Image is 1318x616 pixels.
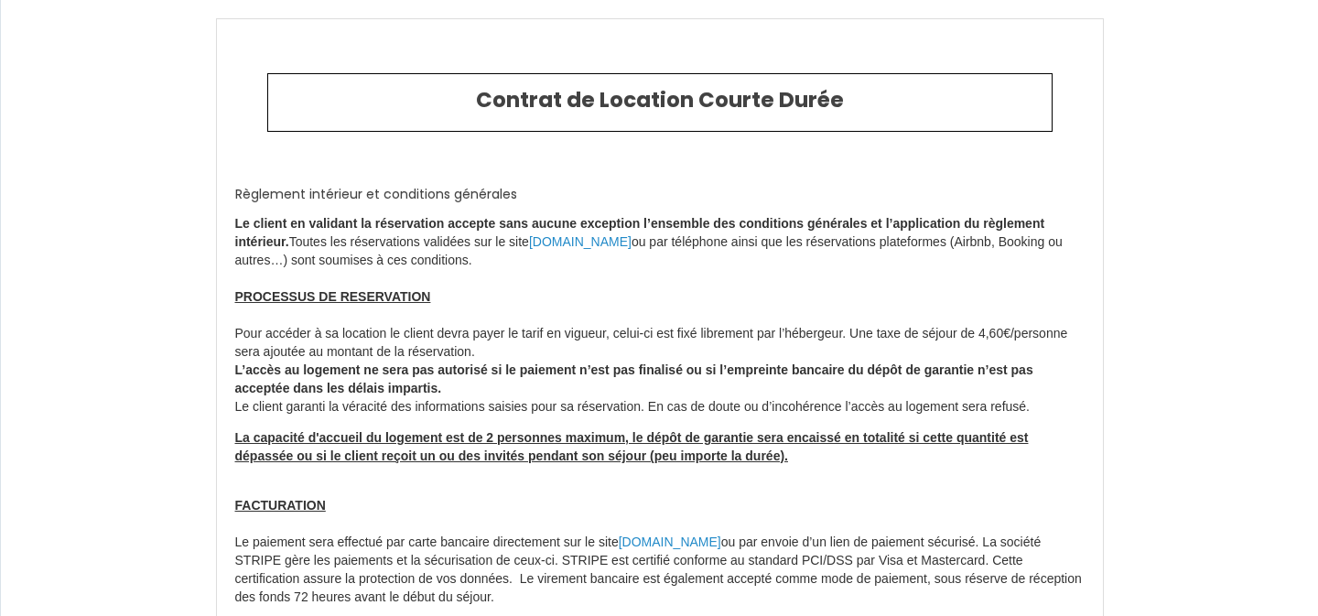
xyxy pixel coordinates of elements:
[235,498,326,513] u: FACTURATION
[235,430,1029,463] u: La capacité d'accueil du logement est de 2 personnes maximum, le dépôt de garantie sera encaissé ...
[529,234,632,249] a: [DOMAIN_NAME]
[619,535,721,549] a: [DOMAIN_NAME]
[235,289,431,304] u: PROCESSUS DE RESERVATION
[282,88,1038,113] h2: Contrat de Location Courte Durée
[235,187,1085,202] h2: Règlement intérieur et conditions générales
[235,215,1085,416] p: Toutes les réservations validées sur le site ou par téléphone ainsi que les réservations platefor...
[235,362,1033,395] strong: L’accès au logement ne sera pas autorisé si le paiement n’est pas finalisé ou si l’empreinte banc...
[235,216,1045,249] strong: Le client en validant la réservation accepte sans aucune exception l’ensemble des conditions géné...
